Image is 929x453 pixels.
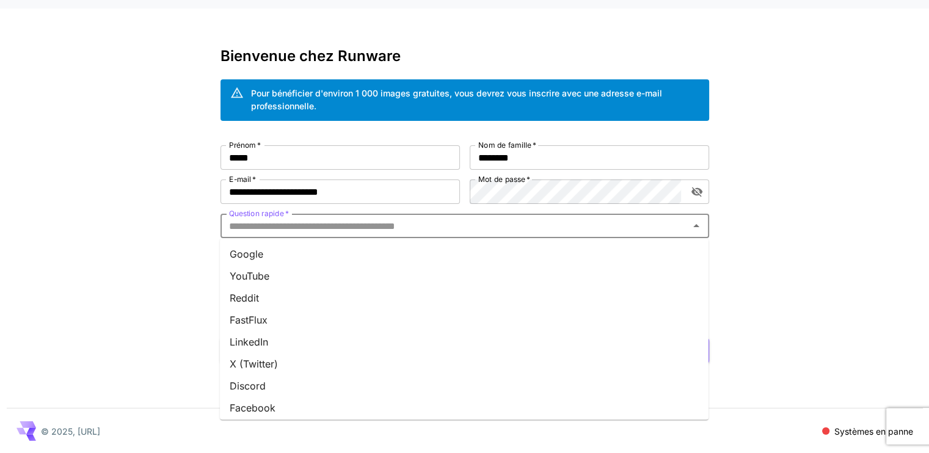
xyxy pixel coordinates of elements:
[220,419,709,441] li: Instagram
[229,209,283,218] font: Question rapide
[478,140,531,150] font: Nom de famille
[220,265,709,287] li: YouTube
[220,353,709,375] li: X (Twitter)
[229,140,256,150] font: Prénom
[686,181,708,203] button: activer la visibilité du mot de passe
[220,47,401,65] font: Bienvenue chez Runware
[220,243,709,265] li: Google
[41,426,100,437] font: © 2025, [URL]
[229,175,251,184] font: E-mail
[220,331,709,353] li: LinkedIn
[688,217,705,234] button: Close
[478,175,525,184] font: Mot de passe
[220,375,709,397] li: Discord
[251,88,662,111] font: Pour bénéficier d'environ 1 000 images gratuites, vous devrez vous inscrire avec une adresse e-ma...
[220,397,709,419] li: Facebook
[834,426,913,437] font: Systèmes en panne
[220,287,709,309] li: Reddit
[220,309,709,331] li: FastFlux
